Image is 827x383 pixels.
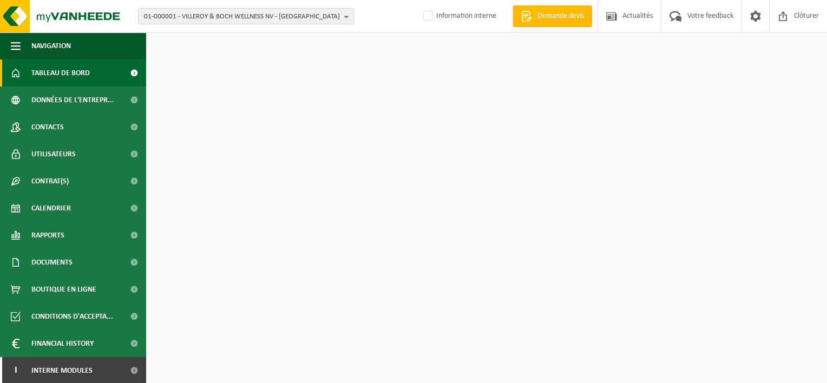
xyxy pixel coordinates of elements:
[31,330,94,357] span: Financial History
[31,87,114,114] span: Données de l'entrepr...
[31,276,96,303] span: Boutique en ligne
[31,141,76,168] span: Utilisateurs
[31,195,71,222] span: Calendrier
[513,5,592,27] a: Demande devis
[535,11,587,22] span: Demande devis
[144,9,340,25] span: 01-000001 - VILLEROY & BOCH WELLNESS NV - [GEOGRAPHIC_DATA]
[31,249,73,276] span: Documents
[31,60,90,87] span: Tableau de bord
[31,222,64,249] span: Rapports
[31,32,71,60] span: Navigation
[138,8,355,24] button: 01-000001 - VILLEROY & BOCH WELLNESS NV - [GEOGRAPHIC_DATA]
[31,303,113,330] span: Conditions d'accepta...
[31,114,64,141] span: Contacts
[421,8,496,24] label: Information interne
[31,168,69,195] span: Contrat(s)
